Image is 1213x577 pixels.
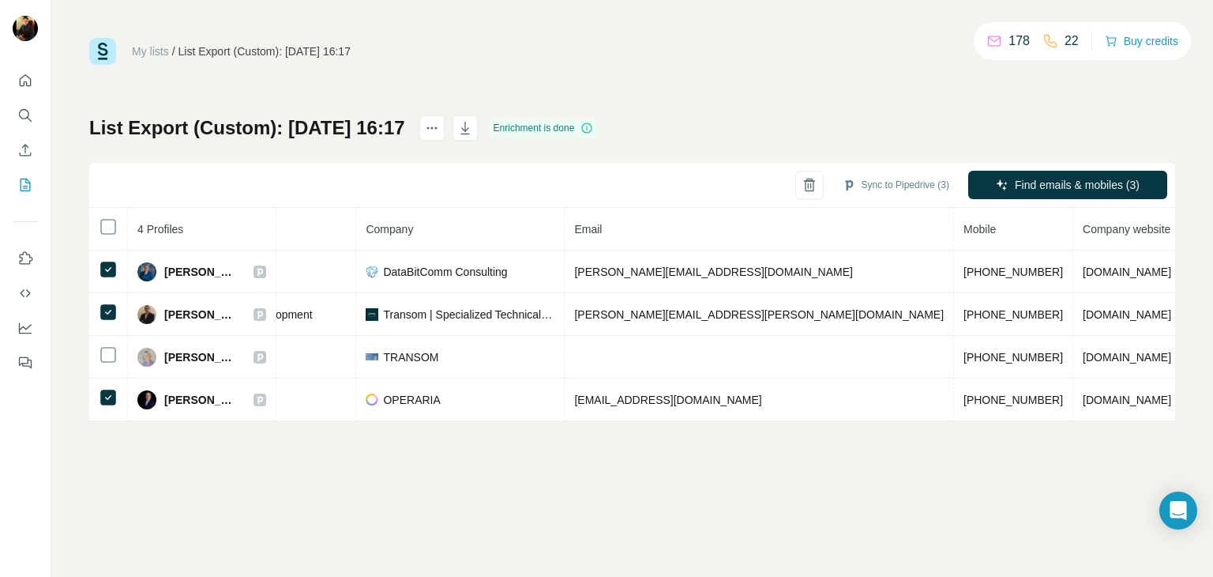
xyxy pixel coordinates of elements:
button: My lists [13,171,38,199]
img: company-logo [366,308,378,321]
img: Surfe Logo [89,38,116,65]
button: Quick start [13,66,38,95]
span: Email [574,223,602,236]
span: [PERSON_NAME] [164,392,238,408]
span: DataBitComm Consulting [383,264,507,280]
button: Search [13,101,38,130]
span: [PHONE_NUMBER] [963,266,1063,278]
button: Buy credits [1105,30,1178,52]
span: [DOMAIN_NAME] [1083,266,1171,278]
span: TRANSOM [383,349,438,365]
span: [EMAIL_ADDRESS][DOMAIN_NAME] [574,394,761,406]
img: company-logo [366,394,378,406]
a: My lists [132,45,169,58]
span: [PHONE_NUMBER] [963,308,1063,321]
button: Find emails & mobiles (3) [968,171,1167,199]
span: [PHONE_NUMBER] [963,351,1063,364]
span: [DOMAIN_NAME] [1083,308,1171,321]
button: Feedback [13,349,38,377]
div: Open Intercom Messenger [1159,492,1197,530]
p: 22 [1065,32,1079,51]
span: [PERSON_NAME][EMAIL_ADDRESS][PERSON_NAME][DOMAIN_NAME] [574,308,944,321]
img: Avatar [137,305,156,324]
button: Dashboard [13,314,38,342]
span: OPERARIA [383,392,440,408]
button: actions [419,115,445,141]
p: 178 [1008,32,1030,51]
span: [PERSON_NAME] [164,264,238,280]
li: / [172,43,175,59]
img: Avatar [137,390,156,409]
span: Transom | Specialized Technical Talent for Mission-Critical IIoT & Control Systems [383,307,554,322]
button: Use Surfe on LinkedIn [13,244,38,273]
img: company-logo [366,266,378,278]
span: [PERSON_NAME] [164,349,238,365]
span: Company [366,223,413,236]
h1: List Export (Custom): [DATE] 16:17 [89,115,405,141]
span: Company website [1083,223,1170,236]
img: Avatar [137,262,156,281]
span: Mobile [963,223,996,236]
div: Enrichment is done [489,119,599,138]
button: Sync to Pipedrive (3) [832,173,960,197]
img: Avatar [137,348,156,367]
span: [DOMAIN_NAME] [1083,394,1171,406]
img: Avatar [13,16,38,41]
button: Use Surfe API [13,279,38,307]
span: [PERSON_NAME][EMAIL_ADDRESS][DOMAIN_NAME] [574,266,852,278]
span: Find emails & mobiles (3) [1015,177,1140,193]
span: [PHONE_NUMBER] [963,394,1063,406]
span: 4 Profiles [137,223,183,236]
button: Enrich CSV [13,136,38,164]
span: [PERSON_NAME] [164,307,238,322]
span: Head of Business Development [157,308,312,321]
div: List Export (Custom): [DATE] 16:17 [178,43,351,59]
span: [DOMAIN_NAME] [1083,351,1171,364]
img: company-logo [366,353,378,360]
